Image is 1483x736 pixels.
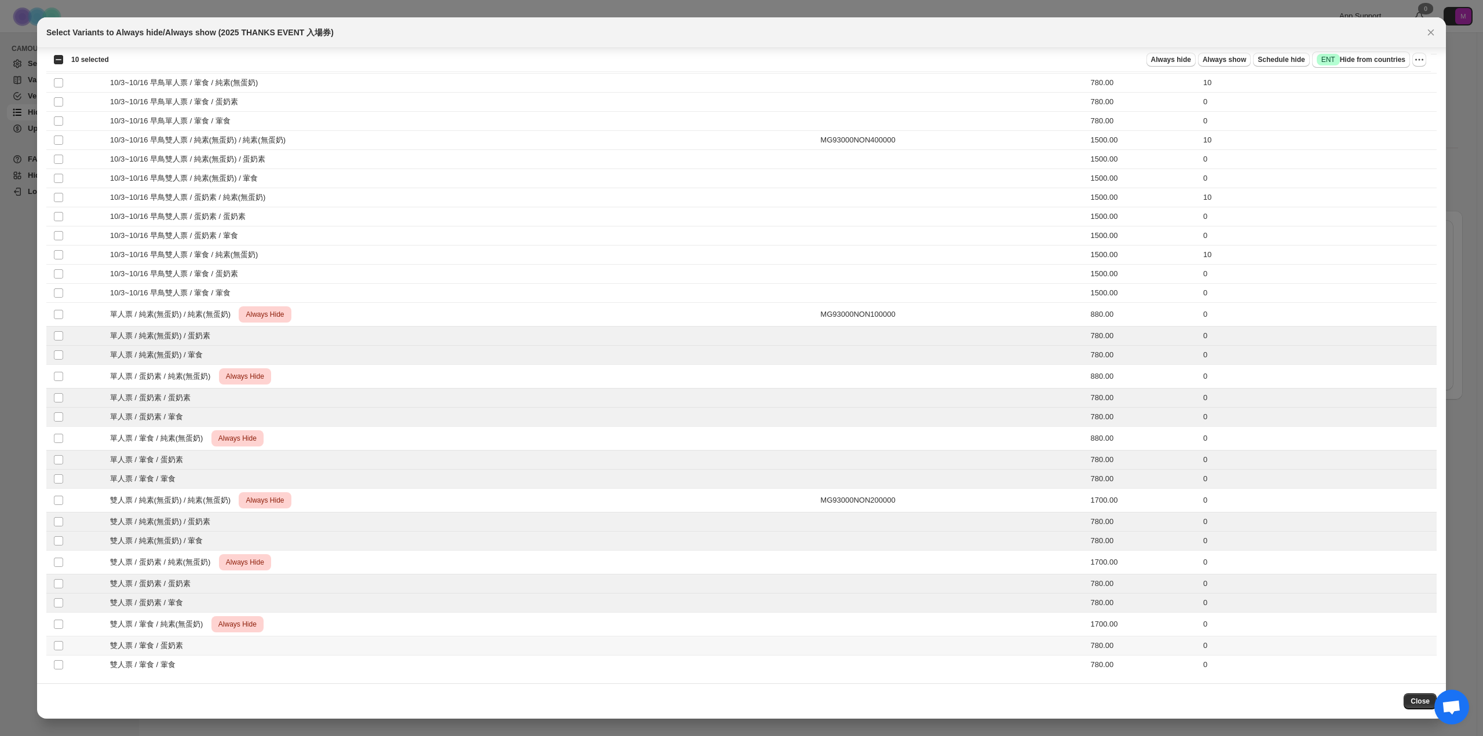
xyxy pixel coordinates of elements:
td: 0 [1200,574,1437,594]
span: Hide from countries [1317,54,1405,65]
td: 880.00 [1087,365,1200,389]
td: 780.00 [1087,574,1200,594]
td: 10 [1200,74,1437,93]
button: Always hide [1146,53,1196,67]
td: 1500.00 [1087,150,1200,169]
span: 單人票 / 純素(無蛋奶) / 蛋奶素 [110,330,217,342]
td: 0 [1200,389,1437,408]
td: 780.00 [1087,93,1200,112]
span: 雙人票 / 葷食 / 蛋奶素 [110,640,189,651]
span: 單人票 / 純素(無蛋奶) / 純素(無蛋奶) [110,309,237,320]
td: 780.00 [1087,346,1200,365]
span: 10/3~10/16 早鳥雙人票 / 葷食 / 純素(無蛋奶) [110,249,264,261]
td: 0 [1200,594,1437,613]
td: 780.00 [1087,512,1200,532]
td: 780.00 [1087,594,1200,613]
button: Schedule hide [1253,53,1309,67]
span: 單人票 / 葷食 / 純素(無蛋奶) [110,433,209,444]
span: 雙人票 / 葷食 / 葷食 [110,659,182,671]
span: 單人票 / 葷食 / 葷食 [110,473,182,485]
span: 雙人票 / 蛋奶素 / 葷食 [110,597,189,609]
td: MG93000NON400000 [817,131,1087,150]
span: Always Hide [216,431,259,445]
span: 10/3~10/16 早鳥雙人票 / 純素(無蛋奶) / 蛋奶素 [110,153,272,165]
td: 0 [1200,207,1437,226]
td: 780.00 [1087,112,1200,131]
span: 10/3~10/16 早鳥雙人票 / 葷食 / 蛋奶素 [110,268,244,280]
td: 780.00 [1087,408,1200,427]
td: 1500.00 [1087,284,1200,303]
span: 10/3~10/16 早鳥單人票 / 葷食 / 葷食 [110,115,237,127]
td: 880.00 [1087,303,1200,327]
td: 0 [1200,656,1437,675]
td: 10 [1200,131,1437,150]
span: Always hide [1151,55,1191,64]
td: 780.00 [1087,636,1200,656]
span: 單人票 / 純素(無蛋奶) / 葷食 [110,349,209,361]
span: 單人票 / 蛋奶素 / 葷食 [110,411,189,423]
button: Always show [1198,53,1251,67]
span: 10/3~10/16 早鳥雙人票 / 純素(無蛋奶) / 純素(無蛋奶) [110,134,292,146]
td: 780.00 [1087,74,1200,93]
span: 單人票 / 蛋奶素 / 蛋奶素 [110,392,197,404]
span: Always Hide [224,369,266,383]
button: Close [1423,24,1439,41]
td: 1500.00 [1087,265,1200,284]
td: 1700.00 [1087,551,1200,574]
td: 880.00 [1087,427,1200,451]
td: 780.00 [1087,470,1200,489]
button: More actions [1412,53,1426,67]
td: 0 [1200,327,1437,346]
td: 0 [1200,93,1437,112]
span: 雙人票 / 蛋奶素 / 純素(無蛋奶) [110,556,217,568]
span: 10/3~10/16 早鳥單人票 / 葷食 / 純素(無蛋奶) [110,77,264,89]
span: Schedule hide [1258,55,1305,64]
td: 1500.00 [1087,131,1200,150]
td: 0 [1200,451,1437,470]
td: 0 [1200,470,1437,489]
td: 780.00 [1087,389,1200,408]
span: 10 selected [71,55,109,64]
td: 780.00 [1087,451,1200,470]
button: SuccessENTHide from countries [1312,52,1410,68]
h2: Select Variants to Always hide/Always show (2025 THANKS EVENT 入場券) [46,27,334,38]
td: 1700.00 [1087,489,1200,512]
td: 1500.00 [1087,246,1200,265]
span: Always Hide [243,493,286,507]
td: 10 [1200,246,1437,265]
td: 0 [1200,427,1437,451]
td: 0 [1200,265,1437,284]
td: 1500.00 [1087,188,1200,207]
span: Close [1411,697,1430,706]
span: 雙人票 / 純素(無蛋奶) / 葷食 [110,535,209,547]
span: Always Hide [216,617,259,631]
td: 780.00 [1087,327,1200,346]
span: 雙人票 / 純素(無蛋奶) / 純素(無蛋奶) [110,495,237,506]
td: 1500.00 [1087,207,1200,226]
span: 雙人票 / 蛋奶素 / 蛋奶素 [110,578,197,589]
span: Always show [1203,55,1246,64]
span: 10/3~10/16 早鳥雙人票 / 蛋奶素 / 蛋奶素 [110,211,252,222]
span: 10/3~10/16 早鳥雙人票 / 蛋奶素 / 純素(無蛋奶) [110,192,272,203]
span: 10/3~10/16 早鳥雙人票 / 蛋奶素 / 葷食 [110,230,244,241]
td: 10 [1200,188,1437,207]
td: 0 [1200,489,1437,512]
td: 0 [1200,112,1437,131]
button: Close [1404,693,1437,709]
td: 0 [1200,532,1437,551]
td: 0 [1200,303,1437,327]
td: 0 [1200,284,1437,303]
span: Always Hide [224,555,266,569]
td: 0 [1200,512,1437,532]
span: Always Hide [243,307,286,321]
td: 0 [1200,226,1437,246]
td: 1500.00 [1087,169,1200,188]
td: 0 [1200,169,1437,188]
td: 0 [1200,636,1437,656]
span: 10/3~10/16 早鳥雙人票 / 純素(無蛋奶) / 葷食 [110,173,264,184]
td: 0 [1200,551,1437,574]
td: 780.00 [1087,532,1200,551]
div: 打開聊天 [1434,690,1469,724]
td: MG93000NON200000 [817,489,1087,512]
td: 1700.00 [1087,613,1200,636]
